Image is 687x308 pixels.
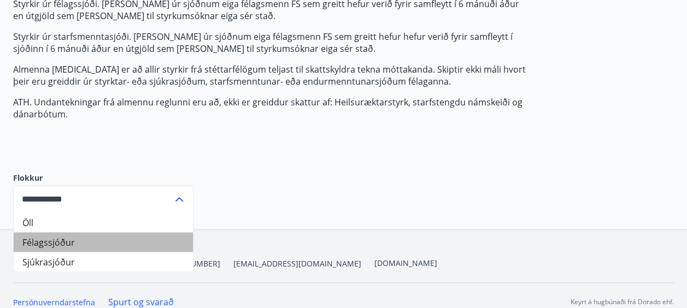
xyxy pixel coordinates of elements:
[374,258,437,268] a: [DOMAIN_NAME]
[13,96,529,120] p: ATH. Undantekningar frá almennu reglunni eru að, ekki er greiddur skattur af: Heilsuræktarstyrk, ...
[233,258,361,269] span: [EMAIL_ADDRESS][DOMAIN_NAME]
[13,173,193,183] label: Flokkur
[571,297,674,307] p: Keyrt á hugbúnaði frá Dorado ehf.
[13,31,529,55] p: Styrkir úr starfsmenntasjóði. [PERSON_NAME] úr sjóðnum eiga félagsmenn FS sem greitt hefur hefur ...
[13,297,95,307] a: Persónuverndarstefna
[108,296,174,308] a: Spurt og svarað
[14,232,193,252] li: Félagssjóður
[14,212,193,232] li: Öll
[13,63,529,87] p: Almenna [MEDICAL_DATA] er að allir styrkir frá stéttarfélögum teljast til skattskyldra tekna mótt...
[14,252,193,271] li: Sjúkrasjóður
